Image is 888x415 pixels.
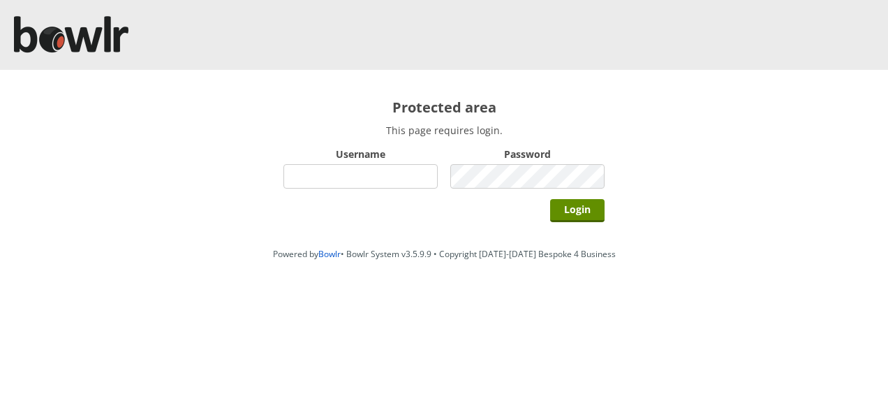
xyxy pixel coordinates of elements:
[318,248,341,260] a: Bowlr
[283,124,605,137] p: This page requires login.
[550,199,605,222] input: Login
[283,98,605,117] h2: Protected area
[450,147,605,161] label: Password
[273,248,616,260] span: Powered by • Bowlr System v3.5.9.9 • Copyright [DATE]-[DATE] Bespoke 4 Business
[283,147,438,161] label: Username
